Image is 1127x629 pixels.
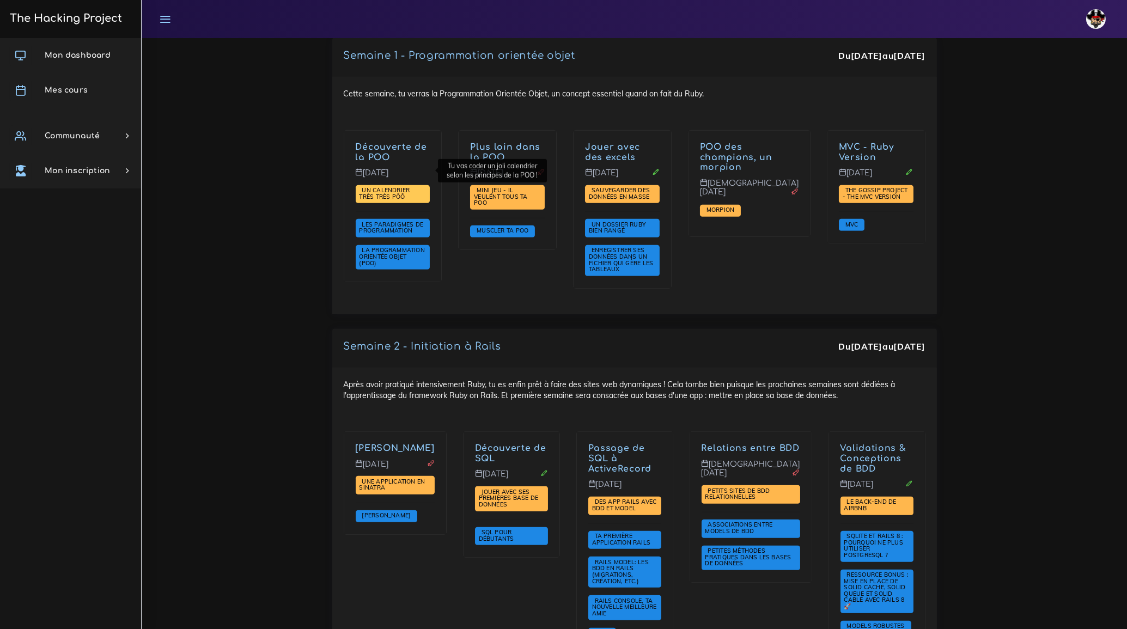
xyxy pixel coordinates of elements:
[360,187,410,201] a: Un calendrier très très PÔÔ
[585,168,660,186] p: [DATE]
[843,187,908,201] a: The Gossip Project - The MVC version
[589,186,652,200] span: Sauvegarder des données en masse
[438,159,547,182] div: Tu vas coder un joli calendrier selon les principes de la POO !
[844,532,904,559] span: SQLite et Rails 8 : Pourquoi ne plus utiliser PostgreSQL ?
[474,227,531,235] a: Muscler ta POO
[479,488,539,508] a: Jouer avec ses premières base de données
[475,469,548,487] p: [DATE]
[844,498,897,512] span: Le Back-end de Airbnb
[356,142,427,162] a: Découverte de la POO
[844,571,909,610] a: Ressource Bonus : Mise en place de Solid Cache, Solid Queue et Solid Cable avec Rails 8 🚀
[588,480,661,497] p: [DATE]
[360,478,425,492] a: Une application en Sinatra
[360,246,425,266] span: La Programmation Orientée Objet (POO)
[592,533,654,547] a: Ta première application Rails
[840,480,913,497] p: [DATE]
[470,142,540,162] a: Plus loin dans la POO
[589,247,653,273] a: Enregistrer ses données dans un fichier qui gère les tableaux
[45,51,111,59] span: Mon dashboard
[843,221,861,228] span: MVC
[356,443,435,453] a: [PERSON_NAME]
[839,142,894,162] a: MVC - Ruby Version
[589,221,645,235] a: Un dossier Ruby bien rangé
[592,532,654,546] span: Ta première application Rails
[360,221,424,235] a: Les paradigmes de programmation
[360,511,414,519] span: [PERSON_NAME]
[360,478,425,492] span: Une application en Sinatra
[360,247,425,267] a: La Programmation Orientée Objet (POO)
[356,460,435,477] p: [DATE]
[1086,9,1106,29] img: avatar
[356,168,430,186] p: [DATE]
[592,597,657,617] span: Rails Console, ta nouvelle meilleure amie
[702,460,800,486] p: [DEMOGRAPHIC_DATA][DATE]
[893,341,925,352] strong: [DATE]
[705,521,773,535] a: Associations entre models de BDD
[851,50,882,61] strong: [DATE]
[588,443,651,474] a: Passage de SQL à ActiveRecord
[705,521,773,535] span: Associations entre models de BDD
[360,186,410,200] span: Un calendrier très très PÔÔ
[344,50,575,61] a: Semaine 1 - Programmation orientée objet
[838,340,925,353] div: Du au
[592,498,657,512] span: Des app Rails avec BDD et Model
[844,571,909,610] span: Ressource Bonus : Mise en place de Solid Cache, Solid Queue et Solid Cable avec Rails 8 🚀
[843,186,908,200] span: The Gossip Project - The MVC version
[589,246,653,273] span: Enregistrer ses données dans un fichier qui gère les tableaux
[475,443,546,463] a: Découverte de SQL
[45,132,100,140] span: Communauté
[705,547,791,567] span: Petites méthodes pratiques dans les bases de données
[893,50,925,61] strong: [DATE]
[844,533,904,559] a: SQLite et Rails 8 : Pourquoi ne plus utiliser PostgreSQL ?
[592,498,657,512] a: Des app Rails avec BDD et Model
[592,559,649,585] a: Rails Model: les BDD en Rails (migrations, création, etc.)
[702,443,800,453] a: Relations entre BDD
[45,86,88,94] span: Mes cours
[705,487,770,501] a: Petits sites de BDD relationnelles
[851,341,882,352] strong: [DATE]
[700,142,772,173] a: POO des champions, un morpion
[332,77,937,314] div: Cette semaine, tu verras la Programmation Orientée Objet, un concept essentiel quand on fait du R...
[474,186,527,206] span: Mini jeu - il veulent tous ta POO
[474,227,531,234] span: Muscler ta POO
[585,142,640,162] a: Jouer avec des excels
[592,597,657,618] a: Rails Console, ta nouvelle meilleure amie
[474,187,527,207] a: Mini jeu - il veulent tous ta POO
[45,167,110,175] span: Mon inscription
[592,558,649,585] span: Rails Model: les BDD en Rails (migrations, création, etc.)
[704,206,737,213] span: Morpion
[7,13,122,25] h3: The Hacking Project
[479,529,517,543] a: SQL pour débutants
[589,187,652,201] a: Sauvegarder des données en masse
[838,50,925,62] div: Du au
[844,498,897,512] a: Le Back-end de Airbnb
[705,547,791,567] a: Petites méthodes pratiques dans les bases de données
[839,168,913,186] p: [DATE]
[704,206,737,214] a: Morpion
[360,512,414,520] a: [PERSON_NAME]
[344,341,501,352] a: Semaine 2 - Initiation à Rails
[843,221,861,229] a: MVC
[700,179,799,205] p: [DEMOGRAPHIC_DATA][DATE]
[840,443,906,474] a: Validations & Conceptions de BDD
